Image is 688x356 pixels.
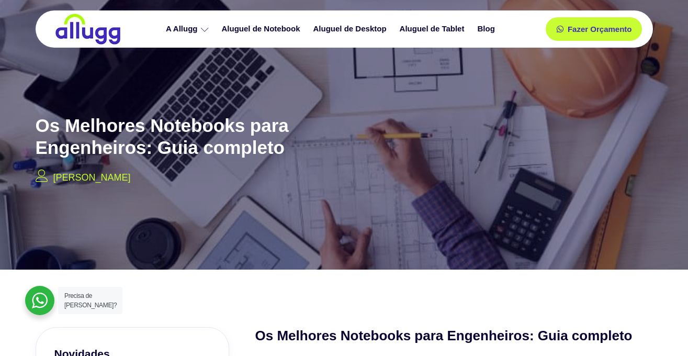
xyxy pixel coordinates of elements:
a: Aluguel de Notebook [217,20,308,38]
iframe: Chat Widget [636,306,688,356]
p: [PERSON_NAME] [53,171,131,185]
span: Fazer Orçamento [568,25,632,33]
img: locação de TI é Allugg [54,13,122,45]
div: Widget de chat [636,306,688,356]
a: Aluguel de Desktop [308,20,394,38]
a: A Allugg [161,20,217,38]
h2: Os Melhores Notebooks para Engenheiros: Guia completo [36,115,370,159]
h2: Os Melhores Notebooks para Engenheiros: Guia completo [255,327,653,345]
span: Precisa de [PERSON_NAME]? [64,292,117,309]
a: Aluguel de Tablet [394,20,472,38]
a: Fazer Orçamento [546,17,642,41]
a: Blog [472,20,502,38]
